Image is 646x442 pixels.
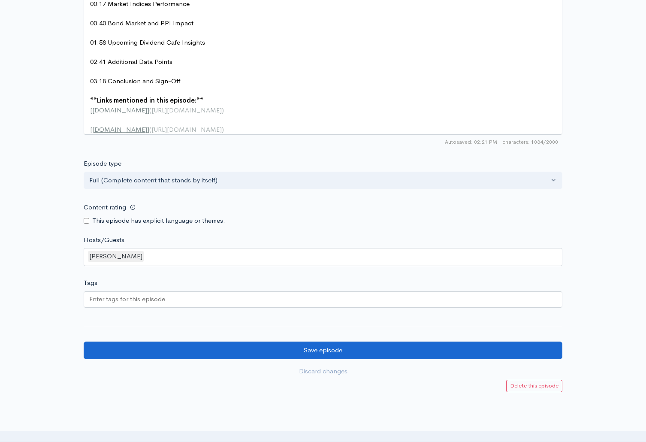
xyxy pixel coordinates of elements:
[90,106,92,114] span: [
[149,125,151,133] span: (
[502,138,558,146] span: 1034/2000
[151,125,222,133] span: [URL][DOMAIN_NAME]
[84,199,126,216] label: Content rating
[147,125,149,133] span: ]
[151,106,222,114] span: [URL][DOMAIN_NAME]
[90,38,205,46] span: 01:58 Upcoming Dividend Cafe Insights
[97,96,196,104] span: Links mentioned in this episode:
[84,172,562,189] button: Full (Complete content that stands by itself)
[88,251,144,262] div: [PERSON_NAME]
[89,176,549,185] div: Full (Complete content that stands by itself)
[84,342,562,359] input: Save episode
[147,106,149,114] span: ]
[90,125,92,133] span: [
[84,235,124,245] label: Hosts/Guests
[510,382,558,389] small: Delete this episode
[222,125,224,133] span: )
[506,380,562,392] a: Delete this episode
[90,77,181,85] span: 03:18 Conclusion and Sign-Off
[92,125,147,133] span: [DOMAIN_NAME]
[92,216,225,226] label: This episode has explicit language or themes.
[89,294,166,304] input: Enter tags for this episode
[84,159,121,169] label: Episode type
[149,106,151,114] span: (
[222,106,224,114] span: )
[92,106,147,114] span: [DOMAIN_NAME]
[84,278,97,288] label: Tags
[90,19,193,27] span: 00:40 Bond Market and PPI Impact
[445,138,497,146] span: Autosaved: 02:21 PM
[90,58,172,66] span: 02:41 Additional Data Points
[84,363,562,380] a: Discard changes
